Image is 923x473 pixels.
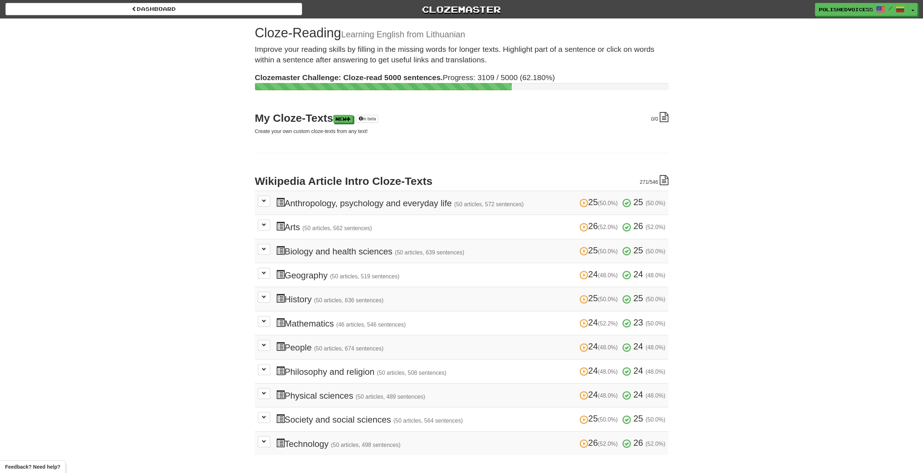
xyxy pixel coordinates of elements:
[634,221,643,231] span: 26
[276,342,666,352] h3: People
[580,293,620,303] span: 25
[819,6,873,13] span: PolishedVoice5564
[580,269,620,279] span: 24
[634,438,643,448] span: 26
[276,198,666,208] h3: Anthropology, psychology and everyday life
[580,390,620,399] span: 24
[598,296,618,302] small: (50.0%)
[646,272,666,278] small: (48.0%)
[276,366,666,377] h3: Philosophy and religion
[634,245,643,255] span: 25
[5,463,60,470] span: Open feedback widget
[276,221,666,232] h3: Arts
[646,416,666,423] small: (50.0%)
[580,341,620,351] span: 24
[276,390,666,401] h3: Physical sciences
[330,273,400,279] small: (50 articles, 519 sentences)
[634,293,643,303] span: 25
[454,201,524,207] small: (50 articles, 572 sentences)
[255,44,668,65] p: Improve your reading skills by filling in the missing words for longer texts. Highlight part of a...
[646,224,666,230] small: (52.0%)
[598,320,618,327] small: (52.2%)
[634,414,643,423] span: 25
[580,245,620,255] span: 25
[646,441,666,447] small: (52.0%)
[598,248,618,254] small: (50.0%)
[634,197,643,207] span: 25
[255,26,668,40] h1: Cloze-Reading
[377,370,446,376] small: (50 articles, 508 sentences)
[634,390,643,399] span: 24
[634,341,643,351] span: 24
[356,394,425,400] small: (50 articles, 489 sentences)
[302,225,372,231] small: (50 articles, 562 sentences)
[276,414,666,424] h3: Society and social sciences
[598,272,618,278] small: (48.0%)
[276,270,666,280] h3: Geography
[580,414,620,423] span: 25
[646,344,666,350] small: (48.0%)
[314,345,384,352] small: (50 articles, 674 sentences)
[255,128,668,135] p: Create your own custom cloze-texts from any text!
[646,393,666,399] small: (48.0%)
[5,3,302,15] a: Dashboard
[255,175,668,187] h2: Wikipedia Article Intro Cloze-Texts
[276,438,666,449] h3: Technology
[580,197,620,207] span: 25
[313,3,610,16] a: Clozemaster
[815,3,908,16] a: PolishedVoice5564 /
[276,318,666,328] h3: Mathematics
[276,246,666,256] h3: Biology and health sciences
[255,73,443,82] strong: Clozemaster Challenge: Cloze-read 5000 sentences.
[276,294,666,304] h3: History
[580,318,620,327] span: 24
[646,248,666,254] small: (50.0%)
[651,116,654,122] span: 0
[314,297,384,303] small: (50 articles, 636 sentences)
[646,320,666,327] small: (50.0%)
[646,200,666,206] small: (50.0%)
[255,73,555,82] span: Progress: 3109 / 5000 (62.180%)
[598,200,618,206] small: (50.0%)
[598,416,618,423] small: (50.0%)
[357,115,378,123] a: in beta
[598,344,618,350] small: (48.0%)
[640,175,668,186] div: /546
[341,30,465,39] small: Learning English from Lithuanian
[598,393,618,399] small: (48.0%)
[395,249,465,256] small: (50 articles, 639 sentences)
[598,224,618,230] small: (52.0%)
[336,321,406,328] small: (46 articles, 546 sentences)
[580,438,620,448] span: 26
[598,441,618,447] small: (52.0%)
[598,369,618,375] small: (48.0%)
[646,369,666,375] small: (48.0%)
[255,112,668,124] h2: My Cloze-Texts
[580,221,620,231] span: 26
[640,179,648,185] span: 271
[634,269,643,279] span: 24
[393,418,463,424] small: (50 articles, 564 sentences)
[580,366,620,376] span: 24
[634,318,643,327] span: 23
[646,296,666,302] small: (50.0%)
[333,115,353,123] a: New
[634,366,643,376] span: 24
[651,112,668,123] div: /0
[331,442,401,448] small: (50 articles, 498 sentences)
[889,6,892,11] span: /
